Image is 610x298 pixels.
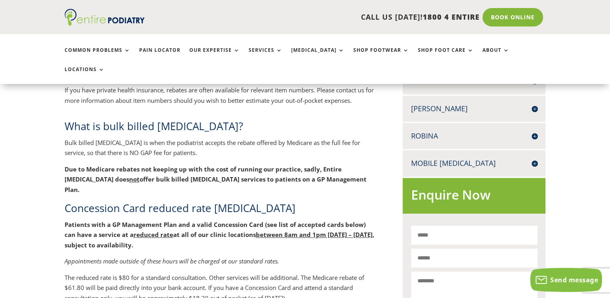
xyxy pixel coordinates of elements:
[411,158,537,168] h4: Mobile [MEDICAL_DATA]
[65,67,105,84] a: Locations
[411,104,537,114] h4: [PERSON_NAME]
[482,8,543,27] a: Book Online
[189,47,240,65] a: Our Expertise
[482,47,509,65] a: About
[65,85,377,106] p: If you have private health insurance, rebates are often available for relevant item numbers. Plea...
[530,268,602,292] button: Send message
[65,257,279,265] em: Appointments made outside of these hours will be charged at our standard rates.
[411,131,537,141] h4: Robina
[65,19,145,27] a: Entire Podiatry
[65,9,145,26] img: logo (1)
[353,47,409,65] a: Shop Footwear
[423,12,480,22] span: 1800 4 ENTIRE
[65,220,374,249] b: Patients with a GP Management Plan and a valid Concession Card (see list of accepted cards below)...
[249,47,282,65] a: Services
[65,175,367,194] b: offer bulk billed [MEDICAL_DATA] services to patients on a GP Management Plan.
[139,47,180,65] a: Pain Locator
[418,47,474,65] a: Shop Foot Care
[256,231,373,239] span: between 8am and 1pm [DATE] – [DATE]
[134,231,173,239] span: reduced rate
[65,119,377,137] h2: What is bulk billed [MEDICAL_DATA]?
[411,186,537,208] h2: Enquire Now
[65,47,130,65] a: Common Problems
[65,138,377,164] p: Bulk billed [MEDICAL_DATA] is when the podiatrist accepts the rebate offered by Medicare as the f...
[65,165,342,184] b: Due to Medicare rebates not keeping up with the cost of running our practice, sadly, Entire [MEDI...
[65,201,377,219] h2: Concession Card reduced rate [MEDICAL_DATA]
[550,276,598,284] span: Send message
[291,47,345,65] a: [MEDICAL_DATA]
[129,175,140,183] b: not
[176,12,480,22] p: CALL US [DATE]!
